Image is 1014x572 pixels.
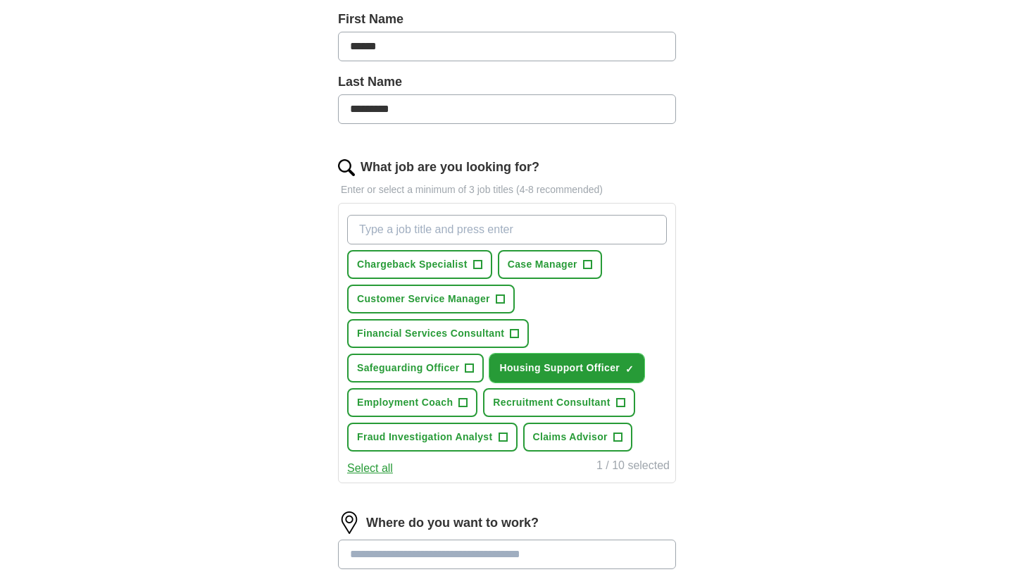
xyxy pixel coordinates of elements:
[347,215,667,244] input: Type a job title and press enter
[493,395,610,410] span: Recruitment Consultant
[347,319,529,348] button: Financial Services Consultant
[357,326,504,341] span: Financial Services Consultant
[366,514,539,533] label: Where do you want to work?
[338,10,676,29] label: First Name
[357,257,468,272] span: Chargeback Specialist
[357,395,453,410] span: Employment Coach
[338,511,361,534] img: location.png
[347,423,518,452] button: Fraud Investigation Analyst
[357,292,490,306] span: Customer Service Manager
[357,361,459,375] span: Safeguarding Officer
[347,285,515,313] button: Customer Service Manager
[523,423,632,452] button: Claims Advisor
[347,354,484,383] button: Safeguarding Officer
[483,388,634,417] button: Recruitment Consultant
[347,388,477,417] button: Employment Coach
[338,73,676,92] label: Last Name
[357,430,493,444] span: Fraud Investigation Analyst
[347,460,393,477] button: Select all
[489,354,644,383] button: Housing Support Officer✓
[625,363,634,375] span: ✓
[508,257,577,272] span: Case Manager
[338,159,355,176] img: search.png
[338,182,676,197] p: Enter or select a minimum of 3 job titles (4-8 recommended)
[498,250,602,279] button: Case Manager
[347,250,492,279] button: Chargeback Specialist
[596,457,670,477] div: 1 / 10 selected
[533,430,608,444] span: Claims Advisor
[499,361,620,375] span: Housing Support Officer
[361,158,539,177] label: What job are you looking for?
